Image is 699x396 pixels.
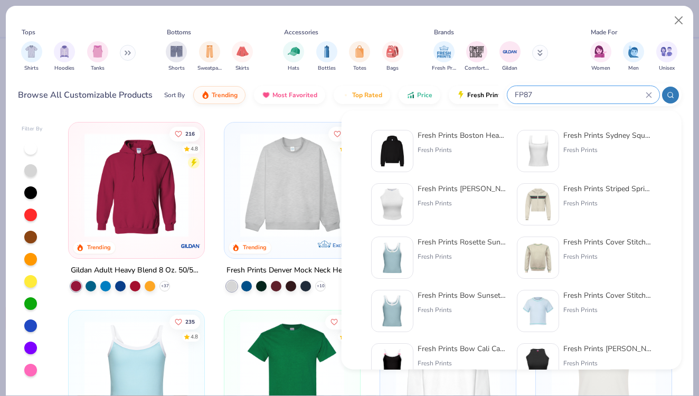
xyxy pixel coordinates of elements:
[59,45,70,58] img: Hoodies Image
[191,145,199,153] div: 4.8
[354,45,365,58] img: Totes Image
[563,252,652,261] div: Fresh Prints
[352,91,382,99] span: Top Rated
[418,183,506,194] div: Fresh Prints [PERSON_NAME] Tank Top
[376,295,409,327] img: 356bbad7-f2ea-4978-a20a-9a84567b25c6
[288,64,299,72] span: Hats
[628,45,639,58] img: Men Image
[272,91,317,99] span: Most Favorited
[254,86,325,104] button: Most Favorited
[418,237,506,248] div: Fresh Prints Rosette Sunset Blvd Ribbed Scoop Tank Top
[166,41,187,72] div: filter for Shorts
[590,41,611,72] button: filter button
[563,237,652,248] div: Fresh Prints Cover Stitched Houston Crewneck
[563,183,652,194] div: Fresh Prints Striped Spring St [DEMOGRAPHIC_DATA] Zip Up Hoodie
[382,41,403,72] div: filter for Bags
[22,125,43,133] div: Filter By
[522,348,554,381] img: a1e7e847-e80f-41ac-9561-5c6576d65163
[186,319,195,324] span: 235
[449,86,571,104] button: Fresh Prints Flash
[669,11,689,31] button: Close
[563,359,652,368] div: Fresh Prints
[499,41,521,72] button: filter button
[418,359,506,368] div: Fresh Prints
[436,44,452,60] img: Fresh Prints Image
[316,41,337,72] div: filter for Bottles
[563,199,652,208] div: Fresh Prints
[563,343,652,354] div: Fresh Prints [PERSON_NAME] Ribbed Tank Top
[333,242,355,249] span: Exclusive
[235,133,349,237] img: f5d85501-0dbb-4ee4-b115-c08fa3845d83
[376,348,409,381] img: c186e665-251a-47c8-98ac-0adcdfc37056
[235,64,249,72] span: Skirts
[168,64,185,72] span: Shorts
[197,64,222,72] span: Sweatpants
[432,64,456,72] span: Fresh Prints
[386,45,398,58] img: Bags Image
[193,86,245,104] button: Trending
[25,45,37,58] img: Shirts Image
[283,41,304,72] button: filter button
[232,41,253,72] button: filter button
[417,91,432,99] span: Price
[284,27,318,37] div: Accessories
[321,45,333,58] img: Bottles Image
[21,41,42,72] button: filter button
[502,44,518,60] img: Gildan Image
[522,295,554,327] img: ae5999c4-4f6a-4a4c-b0b7-192edf112af4
[469,44,485,60] img: Comfort Colors Image
[628,64,639,72] span: Men
[349,41,370,72] div: filter for Totes
[180,235,201,257] img: Gildan logo
[522,241,554,274] img: 5512714a-e7ad-40d0-8bf9-a53213d30b80
[434,27,454,37] div: Brands
[197,41,222,72] div: filter for Sweatpants
[167,27,191,37] div: Bottoms
[170,314,201,329] button: Like
[522,135,554,167] img: 94a2aa95-cd2b-4983-969b-ecd512716e9a
[71,264,202,277] div: Gildan Adult Heavy Blend 8 Oz. 50/50 Hooded Sweatshirt
[325,314,356,329] button: Like
[318,64,336,72] span: Bottles
[563,290,652,301] div: Fresh Prints Cover Stitched Mini Tee
[465,64,489,72] span: Comfort Colors
[656,41,677,72] button: filter button
[54,41,75,72] button: filter button
[499,41,521,72] div: filter for Gildan
[376,241,409,274] img: 476f1956-b6c5-4e44-98eb-4ec29e319878
[376,188,409,221] img: 72ba704f-09a2-4d3f-9e57-147d586207a1
[164,90,185,100] div: Sort By
[623,41,644,72] button: filter button
[432,41,456,72] button: filter button
[502,64,517,72] span: Gildan
[591,64,610,72] span: Women
[171,45,183,58] img: Shorts Image
[659,64,675,72] span: Unisex
[418,290,506,301] div: Fresh Prints Bow Sunset Blvd Ribbed Scoop Tank Top
[623,41,644,72] div: filter for Men
[465,41,489,72] button: filter button
[166,41,187,72] button: filter button
[87,41,108,72] button: filter button
[563,130,652,141] div: Fresh Prints Sydney Square Neck Tank Top
[399,86,440,104] button: Price
[288,45,300,58] img: Hats Image
[201,91,210,99] img: trending.gif
[353,64,366,72] span: Totes
[522,188,554,221] img: 010e4e0b-6649-4c49-b957-3efec5ee3dae
[349,41,370,72] button: filter button
[418,145,506,155] div: Fresh Prints
[418,130,506,141] div: Fresh Prints Boston Heavyweight Hoodie
[21,41,42,72] div: filter for Shirts
[161,283,169,289] span: + 37
[386,64,399,72] span: Bags
[591,27,617,37] div: Made For
[660,45,673,58] img: Unisex Image
[91,64,105,72] span: Tanks
[170,126,201,141] button: Like
[418,199,506,208] div: Fresh Prints
[22,27,35,37] div: Tops
[514,89,646,101] input: Try "T-Shirt"
[237,45,249,58] img: Skirts Image
[465,41,489,72] div: filter for Comfort Colors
